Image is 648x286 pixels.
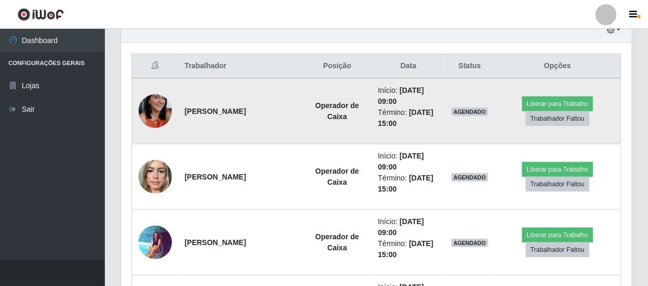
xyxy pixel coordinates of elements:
[378,107,439,129] li: Término:
[378,173,439,195] li: Término:
[378,216,439,238] li: Início:
[378,85,439,107] li: Início:
[185,238,246,247] strong: [PERSON_NAME]
[526,111,589,126] button: Trabalhador Faltou
[451,108,488,116] span: AGENDADO
[185,173,246,181] strong: [PERSON_NAME]
[378,217,424,237] time: [DATE] 09:00
[316,232,359,252] strong: Operador de Caixa
[378,238,439,260] li: Término:
[138,154,172,199] img: 1744395296980.jpeg
[378,151,439,173] li: Início:
[303,54,372,79] th: Posição
[185,107,246,115] strong: [PERSON_NAME]
[451,239,488,247] span: AGENDADO
[17,8,64,21] img: CoreUI Logo
[138,225,172,259] img: 1748991397943.jpeg
[522,228,593,242] button: Liberar para Trabalho
[494,54,621,79] th: Opções
[522,97,593,111] button: Liberar para Trabalho
[178,54,303,79] th: Trabalhador
[316,101,359,121] strong: Operador de Caixa
[522,162,593,177] button: Liberar para Trabalho
[526,177,589,192] button: Trabalhador Faltou
[378,152,424,171] time: [DATE] 09:00
[372,54,445,79] th: Data
[378,86,424,105] time: [DATE] 09:00
[445,54,494,79] th: Status
[451,173,488,182] span: AGENDADO
[138,81,172,141] img: 1704159862807.jpeg
[316,167,359,186] strong: Operador de Caixa
[526,242,589,257] button: Trabalhador Faltou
